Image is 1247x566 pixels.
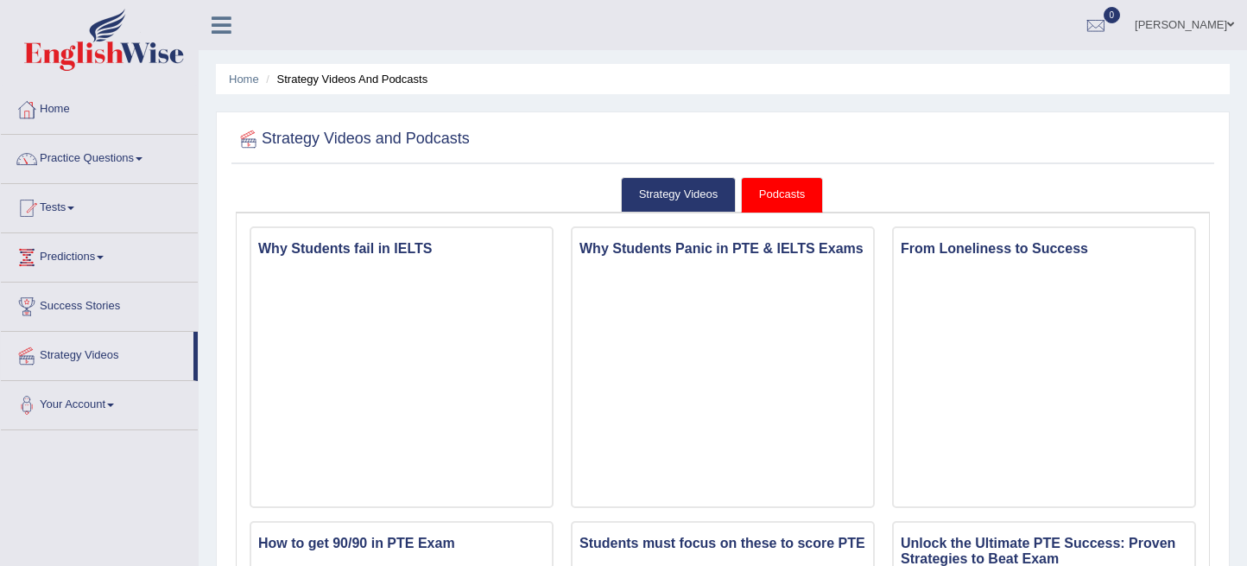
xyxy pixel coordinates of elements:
h2: Strategy Videos and Podcasts [236,126,470,152]
li: Strategy Videos and Podcasts [262,71,427,87]
a: Home [1,86,198,129]
h3: How to get 90/90 in PTE Exam [251,531,552,556]
a: Your Account [1,381,198,424]
a: Practice Questions [1,135,198,178]
a: Podcasts [741,177,823,213]
a: Strategy Videos [621,177,737,213]
a: Home [229,73,259,86]
a: Predictions [1,233,198,277]
span: 0 [1104,7,1121,23]
h3: From Loneliness to Success [894,237,1194,261]
a: Tests [1,184,198,227]
h3: Students must focus on these to score PTE [573,531,873,556]
a: Strategy Videos [1,332,193,375]
a: Success Stories [1,283,198,326]
h3: Why Students fail in IELTS [251,237,552,261]
h3: Why Students Panic in PTE & IELTS Exams [573,237,873,261]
